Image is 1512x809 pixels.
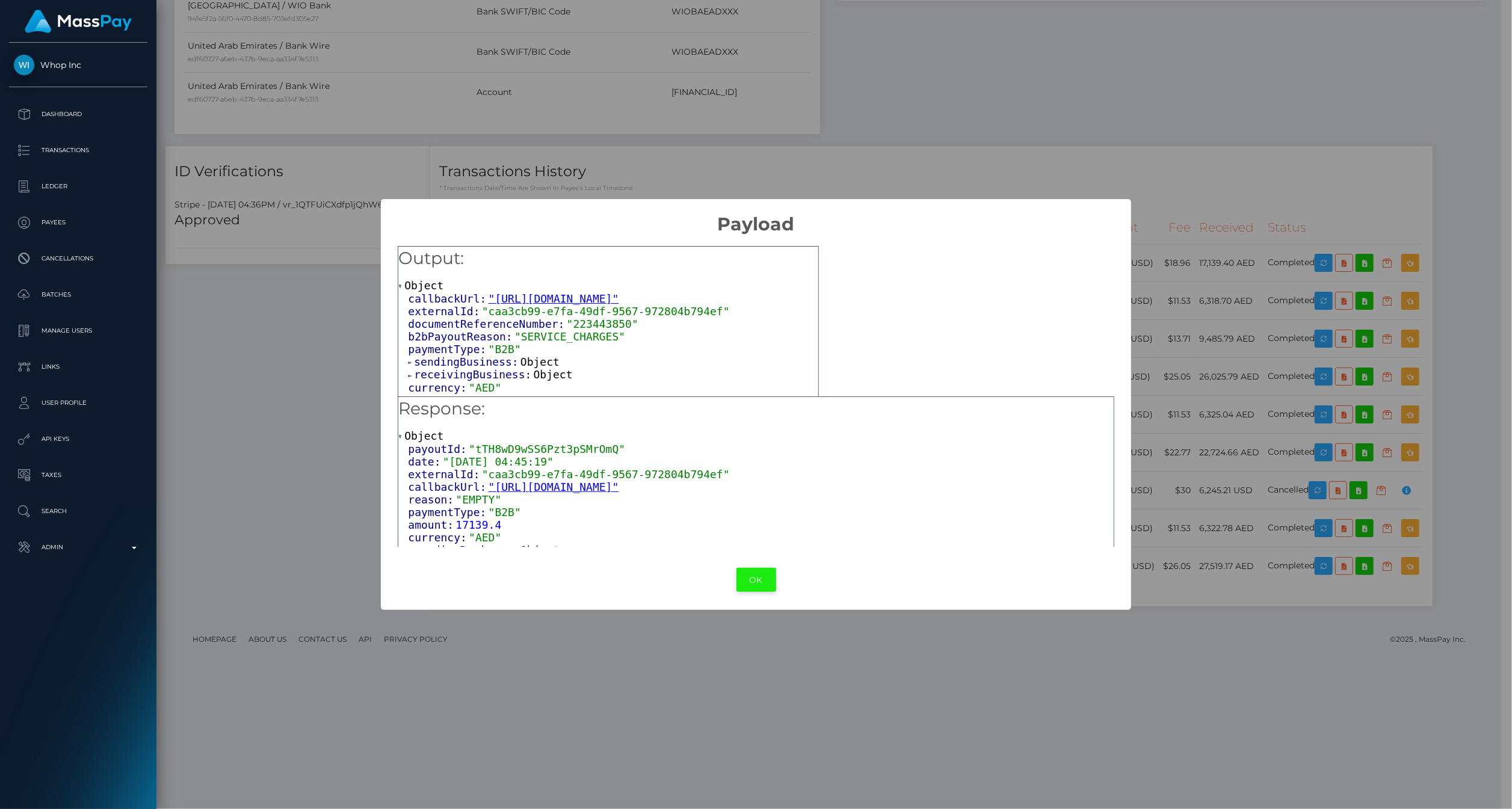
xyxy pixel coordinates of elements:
p: Batches [14,286,143,304]
p: Payees [14,214,143,232]
button: OK [736,568,776,592]
span: "B2B" [489,506,521,518]
span: Object [520,544,560,556]
span: sendingBusiness: [414,355,520,368]
span: "EMPTY" [455,493,501,506]
p: Manage Users [14,322,143,340]
h5: Response: [398,397,1113,421]
span: "caa3cb99-e7fa-49df-9567-972804b794ef" [482,468,730,481]
span: currency: [408,381,469,394]
span: Whop Inc [9,60,147,70]
a: "[URL][DOMAIN_NAME]" [489,481,619,493]
span: documentReferenceNumber: [408,318,566,330]
span: Object [404,429,443,442]
span: "caa3cb99-e7fa-49df-9567-972804b794ef" [482,305,730,318]
span: payoutId: [408,443,469,455]
span: currency: [408,531,469,544]
span: paymentType: [408,343,488,355]
span: paymentType: [408,506,488,518]
p: Links [14,358,143,376]
p: Cancellations [14,250,143,268]
span: "AED" [469,531,501,544]
h2: Payload [381,199,1132,235]
span: receivingBusiness: [414,368,533,381]
p: Search [14,502,143,520]
span: "AED" [469,381,501,394]
h5: Output: [398,247,818,271]
p: Dashboard [14,105,143,123]
span: Object [520,355,560,368]
span: externalId: [408,468,481,481]
span: "223443850" [567,318,638,330]
span: "[DATE] 04:45:19" [443,455,554,468]
span: amount: [408,394,455,407]
p: Admin [14,538,143,556]
span: reason: [408,493,455,506]
p: User Profile [14,394,143,412]
p: Taxes [14,466,143,484]
span: sendingBusiness: [414,544,520,556]
p: API Keys [14,430,143,448]
a: "[URL][DOMAIN_NAME]" [489,292,619,305]
span: Object [404,279,443,292]
span: date: [408,455,442,468]
p: Transactions [14,141,143,159]
p: Ledger [14,177,143,195]
span: externalId: [408,305,481,318]
img: Whop Inc [14,55,34,75]
span: callbackUrl: [408,292,488,305]
span: amount: [408,518,455,531]
span: "B2B" [489,343,521,355]
span: "tTH8wD9wSS6Pzt3pSMrOmQ" [469,443,625,455]
span: Object [534,368,573,381]
span: "SERVICE_CHARGES" [514,330,625,343]
span: b2bPayoutReason: [408,330,514,343]
span: 17139.4 [455,518,501,531]
span: callbackUrl: [408,481,488,493]
span: 17139.4 [455,394,501,407]
img: MassPay Logo [25,10,132,33]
